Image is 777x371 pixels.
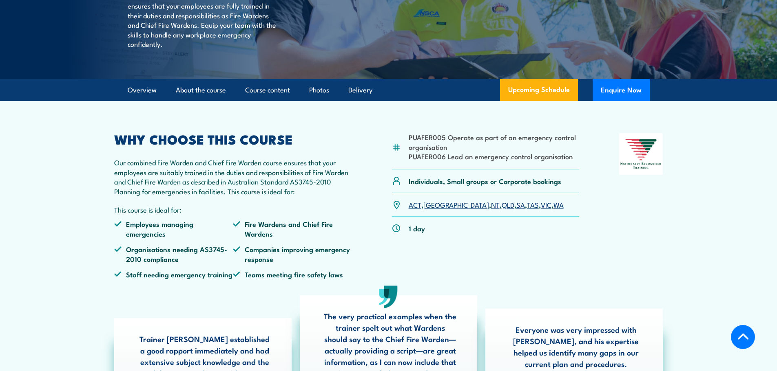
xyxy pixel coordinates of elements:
p: Everyone was very impressed with [PERSON_NAME], and his expertise helped us identify many gaps in... [509,324,642,369]
p: Our combined Fire Warden and Chief Fire Warden course ensures that your employees are suitably tr... [114,158,352,196]
button: Enquire Now [593,79,650,101]
li: Teams meeting fire safety laws [233,270,352,279]
li: Fire Wardens and Chief Fire Wardens [233,219,352,238]
li: Employees managing emergencies [114,219,233,238]
a: Upcoming Schedule [500,79,578,101]
a: ACT [409,200,421,209]
li: PUAFER005 Operate as part of an emergency control organisation [409,132,580,151]
a: NT [491,200,500,209]
a: Photos [309,79,329,101]
a: Course content [245,79,290,101]
img: Nationally Recognised Training logo. [619,133,663,175]
a: VIC [541,200,551,209]
a: About the course [176,79,226,101]
li: Organisations needing AS3745-2010 compliance [114,244,233,263]
p: 1 day [409,224,425,233]
li: PUAFER006 Lead an emergency control organisation [409,151,580,161]
p: Individuals, Small groups or Corporate bookings [409,176,561,186]
a: [GEOGRAPHIC_DATA] [423,200,489,209]
p: , , , , , , , [409,200,564,209]
a: Overview [128,79,157,101]
a: TAS [527,200,539,209]
p: This course is ideal for: [114,205,352,214]
a: SA [516,200,525,209]
a: Delivery [348,79,372,101]
h2: WHY CHOOSE THIS COURSE [114,133,352,145]
a: WA [553,200,564,209]
li: Staff needing emergency training [114,270,233,279]
a: QLD [502,200,514,209]
li: Companies improving emergency response [233,244,352,263]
